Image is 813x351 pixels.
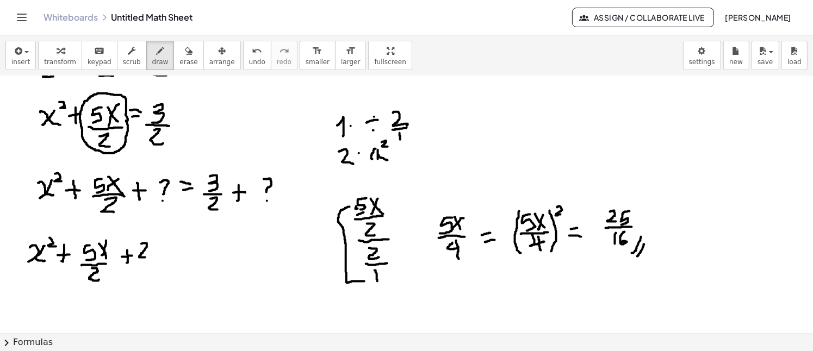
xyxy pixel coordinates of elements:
[152,58,169,66] span: draw
[729,58,743,66] span: new
[716,8,800,27] button: [PERSON_NAME]
[44,58,76,66] span: transform
[725,12,791,22] span: [PERSON_NAME]
[723,41,749,70] button: new
[335,41,366,70] button: format_sizelarger
[203,41,241,70] button: arrange
[173,41,203,70] button: erase
[82,41,117,70] button: keyboardkeypad
[758,58,773,66] span: save
[44,12,98,23] a: Whiteboards
[787,58,802,66] span: load
[279,45,289,58] i: redo
[572,8,714,27] button: Assign / Collaborate Live
[300,41,336,70] button: format_sizesmaller
[306,58,330,66] span: smaller
[781,41,808,70] button: load
[209,58,235,66] span: arrange
[683,41,721,70] button: settings
[271,41,297,70] button: redoredo
[243,41,271,70] button: undoundo
[179,58,197,66] span: erase
[38,41,82,70] button: transform
[13,9,30,26] button: Toggle navigation
[5,41,36,70] button: insert
[249,58,265,66] span: undo
[689,58,715,66] span: settings
[117,41,147,70] button: scrub
[581,12,705,22] span: Assign / Collaborate Live
[252,45,262,58] i: undo
[368,41,412,70] button: fullscreen
[341,58,360,66] span: larger
[11,58,30,66] span: insert
[345,45,356,58] i: format_size
[94,45,104,58] i: keyboard
[752,41,779,70] button: save
[374,58,406,66] span: fullscreen
[88,58,111,66] span: keypad
[277,58,291,66] span: redo
[123,58,141,66] span: scrub
[312,45,322,58] i: format_size
[146,41,175,70] button: draw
